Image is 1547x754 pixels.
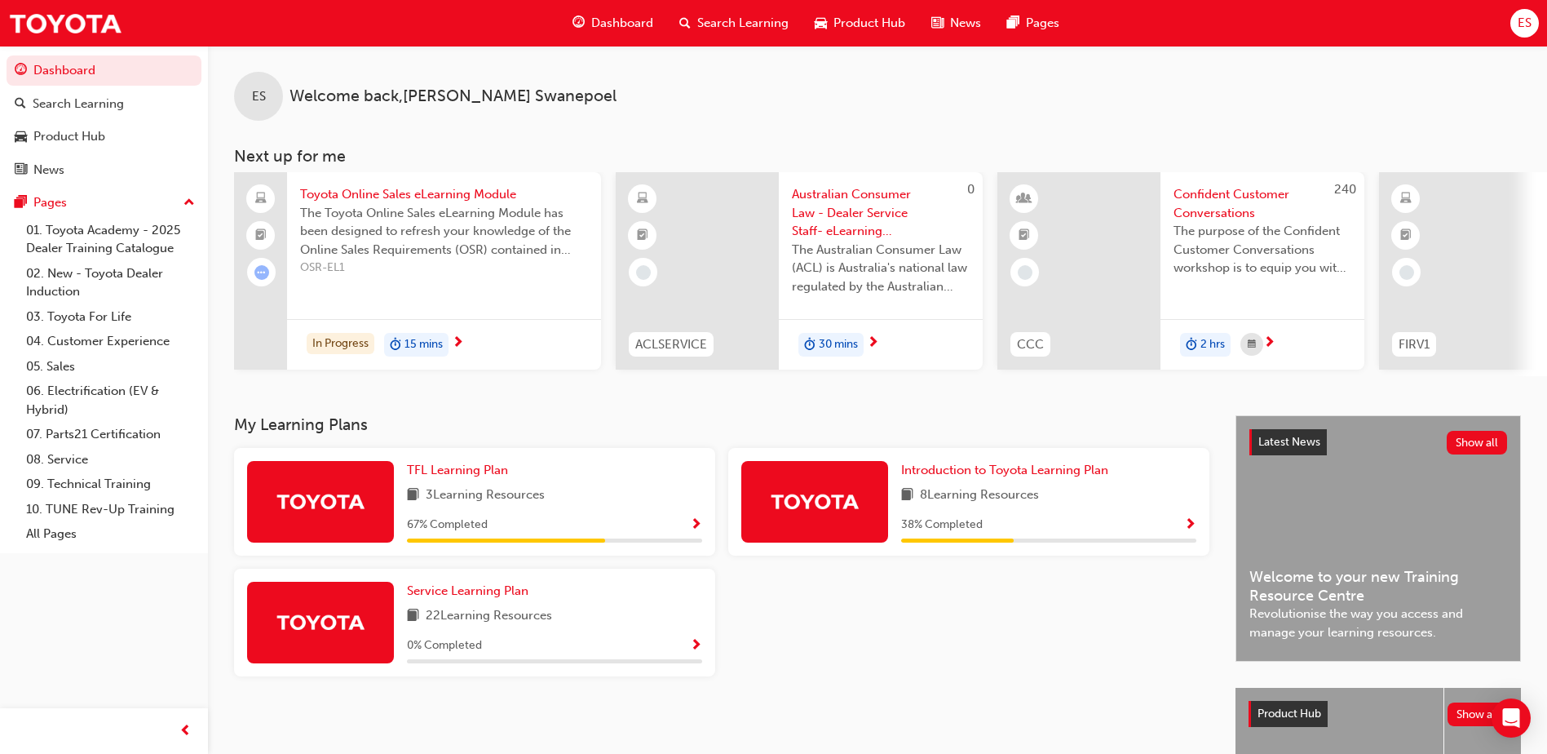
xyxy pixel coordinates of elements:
[1019,225,1030,246] span: booktick-icon
[1258,435,1320,449] span: Latest News
[407,461,515,480] a: TFL Learning Plan
[1492,699,1531,738] div: Open Intercom Messenger
[690,639,702,654] span: Show Progress
[404,335,443,354] span: 15 mins
[15,130,27,144] span: car-icon
[8,5,122,42] img: Trak
[300,259,588,277] span: OSR-EL1
[15,196,27,211] span: pages-icon
[20,379,201,422] a: 06. Electrification (EV & Hybrid)
[1448,703,1509,726] button: Show all
[234,172,601,370] a: Toyota Online Sales eLearning ModuleThe Toyota Online Sales eLearning Module has been designed to...
[1184,515,1196,535] button: Show Progress
[1257,707,1321,721] span: Product Hub
[15,97,26,112] span: search-icon
[901,463,1108,477] span: Introduction to Toyota Learning Plan
[407,582,535,601] a: Service Learning Plan
[179,721,192,742] span: prev-icon
[7,188,201,218] button: Pages
[15,64,27,78] span: guage-icon
[901,461,1115,480] a: Introduction to Toyota Learning Plan
[1184,518,1196,533] span: Show Progress
[1249,701,1508,727] a: Product HubShow all
[994,7,1072,40] a: pages-iconPages
[7,52,201,188] button: DashboardSearch LearningProduct HubNews
[815,13,827,33] span: car-icon
[234,415,1209,434] h3: My Learning Plans
[679,13,691,33] span: search-icon
[819,335,858,354] span: 30 mins
[407,583,528,598] span: Service Learning Plan
[637,225,648,246] span: booktick-icon
[208,147,1547,166] h3: Next up for me
[7,122,201,152] a: Product Hub
[33,161,64,180] div: News
[1186,335,1197,356] span: duration-icon
[300,185,588,204] span: Toyota Online Sales eLearning Module
[867,336,879,351] span: next-icon
[7,55,201,86] a: Dashboard
[833,14,905,33] span: Product Hub
[920,486,1039,506] span: 8 Learning Resources
[183,193,195,214] span: up-icon
[1249,568,1507,605] span: Welcome to your new Training Resource Centre
[426,606,552,627] span: 22 Learning Resources
[1026,14,1059,33] span: Pages
[1334,182,1356,197] span: 240
[407,516,488,534] span: 67 % Completed
[20,422,201,447] a: 07. Parts21 Certification
[1249,429,1507,455] a: Latest NewsShow all
[572,13,585,33] span: guage-icon
[697,14,789,33] span: Search Learning
[1263,336,1275,351] span: next-icon
[252,87,266,106] span: ES
[254,265,269,280] span: learningRecordVerb_ATTEMPT-icon
[997,172,1364,370] a: 240CCCConfident Customer ConversationsThe purpose of the Confident Customer Conversations worksho...
[901,516,983,534] span: 38 % Completed
[616,172,983,370] a: 0ACLSERVICEAustralian Consumer Law - Dealer Service Staff- eLearning ModuleThe Australian Consume...
[967,182,975,197] span: 0
[20,447,201,472] a: 08. Service
[1017,335,1044,354] span: CCC
[1019,188,1030,210] span: learningResourceType_INSTRUCTOR_LED-icon
[255,188,267,210] span: laptop-icon
[20,521,201,547] a: All Pages
[290,87,617,106] span: Welcome back , [PERSON_NAME] Swanepoel
[1007,13,1019,33] span: pages-icon
[559,7,666,40] a: guage-iconDashboard
[792,185,970,241] span: Australian Consumer Law - Dealer Service Staff- eLearning Module
[1447,431,1508,455] button: Show all
[690,636,702,656] button: Show Progress
[690,515,702,535] button: Show Progress
[918,7,994,40] a: news-iconNews
[792,241,970,296] span: The Australian Consumer Law (ACL) is Australia's national law regulated by the Australian Competi...
[1174,222,1351,277] span: The purpose of the Confident Customer Conversations workshop is to equip you with tools to commun...
[452,336,464,351] span: next-icon
[1399,335,1430,354] span: FIRV1
[20,218,201,261] a: 01. Toyota Academy - 2025 Dealer Training Catalogue
[591,14,653,33] span: Dashboard
[426,486,545,506] span: 3 Learning Resources
[407,636,482,655] span: 0 % Completed
[20,329,201,354] a: 04. Customer Experience
[1200,335,1225,354] span: 2 hrs
[1018,265,1032,280] span: learningRecordVerb_NONE-icon
[276,487,365,516] img: Trak
[7,89,201,119] a: Search Learning
[1399,265,1414,280] span: learningRecordVerb_NONE-icon
[407,463,508,477] span: TFL Learning Plan
[950,14,981,33] span: News
[690,518,702,533] span: Show Progress
[276,608,365,636] img: Trak
[931,13,944,33] span: news-icon
[635,335,707,354] span: ACLSERVICE
[33,95,124,113] div: Search Learning
[20,261,201,304] a: 02. New - Toyota Dealer Induction
[1174,185,1351,222] span: Confident Customer Conversations
[901,486,913,506] span: book-icon
[1400,188,1412,210] span: learningResourceType_ELEARNING-icon
[15,163,27,178] span: news-icon
[1400,225,1412,246] span: booktick-icon
[20,497,201,522] a: 10. TUNE Rev-Up Training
